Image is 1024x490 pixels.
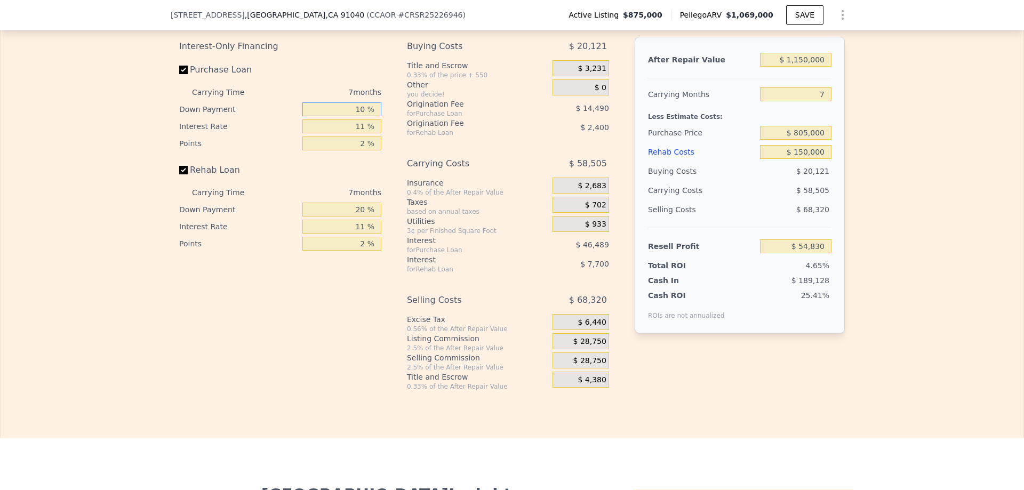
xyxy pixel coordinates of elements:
[407,154,526,173] div: Carrying Costs
[370,11,396,19] span: CCAOR
[569,291,607,310] span: $ 68,320
[407,333,548,344] div: Listing Commission
[407,372,548,382] div: Title and Escrow
[407,37,526,56] div: Buying Costs
[407,128,526,137] div: for Rehab Loan
[407,314,548,325] div: Excise Tax
[595,83,606,93] span: $ 0
[179,66,188,74] input: Purchase Loan
[578,64,606,74] span: $ 3,231
[407,246,526,254] div: for Purchase Loan
[407,216,548,227] div: Utilities
[623,10,662,20] span: $875,000
[407,325,548,333] div: 0.56% of the After Repair Value
[648,301,725,320] div: ROIs are not annualized
[648,290,725,301] div: Cash ROI
[407,99,526,109] div: Origination Fee
[407,382,548,391] div: 0.33% of the After Repair Value
[192,184,261,201] div: Carrying Time
[179,218,298,235] div: Interest Rate
[680,10,726,20] span: Pellego ARV
[179,166,188,174] input: Rehab Loan
[407,207,548,216] div: based on annual taxes
[407,71,548,79] div: 0.33% of the price + 550
[407,363,548,372] div: 2.5% of the After Repair Value
[569,154,607,173] span: $ 58,505
[179,201,298,218] div: Down Payment
[796,167,829,175] span: $ 20,121
[179,135,298,152] div: Points
[801,291,829,300] span: 25.41%
[171,10,245,20] span: [STREET_ADDRESS]
[179,101,298,118] div: Down Payment
[648,142,756,162] div: Rehab Costs
[407,109,526,118] div: for Purchase Loan
[648,237,756,256] div: Resell Profit
[179,118,298,135] div: Interest Rate
[407,118,526,128] div: Origination Fee
[407,227,548,235] div: 3¢ per Finished Square Foot
[407,197,548,207] div: Taxes
[407,291,526,310] div: Selling Costs
[796,205,829,214] span: $ 68,320
[407,90,548,99] div: you decide!
[576,104,609,113] span: $ 14,490
[580,123,609,132] span: $ 2,400
[192,84,261,101] div: Carrying Time
[832,4,853,26] button: Show Options
[407,235,526,246] div: Interest
[407,178,548,188] div: Insurance
[648,181,715,200] div: Carrying Costs
[179,160,298,180] label: Rehab Loan
[266,184,381,201] div: 7 months
[585,220,606,229] span: $ 933
[648,162,756,181] div: Buying Costs
[569,37,607,56] span: $ 20,121
[791,276,829,285] span: $ 189,128
[407,265,526,274] div: for Rehab Loan
[578,181,606,191] span: $ 2,683
[407,352,548,363] div: Selling Commission
[569,10,623,20] span: Active Listing
[407,79,548,90] div: Other
[407,344,548,352] div: 2.5% of the After Repair Value
[179,235,298,252] div: Points
[796,186,829,195] span: $ 58,505
[648,200,756,219] div: Selling Costs
[648,123,756,142] div: Purchase Price
[648,104,831,123] div: Less Estimate Costs:
[786,5,823,25] button: SAVE
[407,254,526,265] div: Interest
[245,10,364,20] span: , [GEOGRAPHIC_DATA]
[266,84,381,101] div: 7 months
[585,200,606,210] span: $ 702
[648,275,715,286] div: Cash In
[580,260,609,268] span: $ 7,700
[806,261,829,270] span: 4.65%
[398,11,462,19] span: # CRSR25226946
[648,85,756,104] div: Carrying Months
[576,240,609,249] span: $ 46,489
[407,60,548,71] div: Title and Escrow
[366,10,466,20] div: ( )
[179,37,381,56] div: Interest-Only Financing
[179,60,298,79] label: Purchase Loan
[573,337,606,347] span: $ 28,750
[648,50,756,69] div: After Repair Value
[573,356,606,366] span: $ 28,750
[648,260,715,271] div: Total ROI
[726,11,773,19] span: $1,069,000
[325,11,364,19] span: , CA 91040
[578,318,606,327] span: $ 6,440
[578,375,606,385] span: $ 4,380
[407,188,548,197] div: 0.4% of the After Repair Value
